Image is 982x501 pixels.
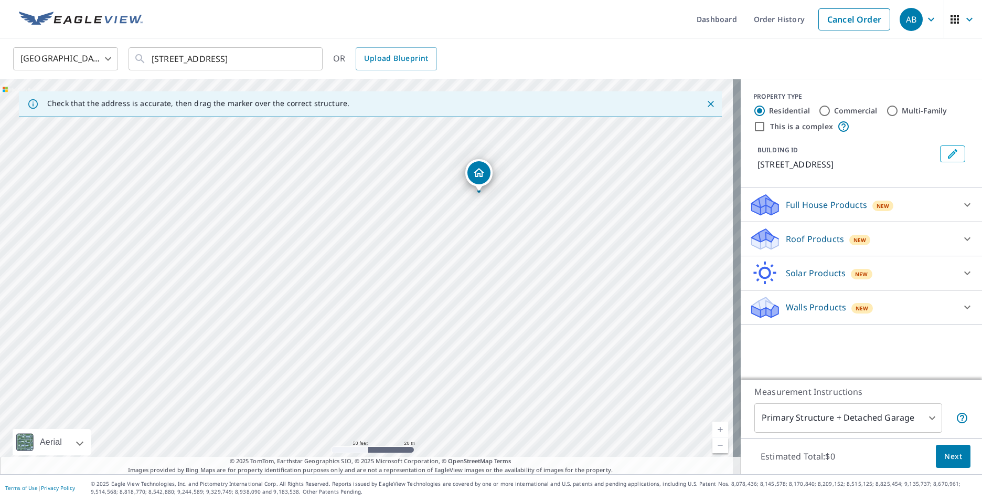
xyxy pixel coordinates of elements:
[753,92,969,101] div: PROPERTY TYPE
[41,484,75,492] a: Privacy Policy
[712,422,728,437] a: Current Level 19, Zoom In
[956,412,968,424] span: Your report will include the primary structure and a detached garage if one exists.
[5,484,38,492] a: Terms of Use
[855,270,868,278] span: New
[754,385,968,398] p: Measurement Instructions
[856,304,869,312] span: New
[902,106,947,116] label: Multi-Family
[900,8,923,31] div: AB
[877,202,890,210] span: New
[712,437,728,453] a: Current Level 19, Zoom Out
[448,457,492,465] a: OpenStreetMap
[230,457,511,466] span: © 2025 TomTom, Earthstar Geographics SIO, © 2025 Microsoft Corporation, ©
[769,106,810,116] label: Residential
[754,403,942,433] div: Primary Structure + Detached Garage
[786,267,846,279] p: Solar Products
[786,301,846,314] p: Walls Products
[333,47,437,70] div: OR
[749,226,974,252] div: Roof ProductsNew
[940,145,965,162] button: Edit building 1
[749,295,974,320] div: Walls ProductsNew
[818,8,890,30] a: Cancel Order
[770,121,833,132] label: This is a complex
[47,99,349,108] p: Check that the address is accurate, then drag the marker over the correct structure.
[834,106,878,116] label: Commercial
[757,145,798,154] p: BUILDING ID
[356,47,436,70] a: Upload Blueprint
[364,52,428,65] span: Upload Blueprint
[13,429,91,455] div: Aerial
[752,445,844,468] p: Estimated Total: $0
[91,480,977,496] p: © 2025 Eagle View Technologies, Inc. and Pictometry International Corp. All Rights Reserved. Repo...
[494,457,511,465] a: Terms
[5,485,75,491] p: |
[749,192,974,217] div: Full House ProductsNew
[152,44,301,74] input: Search by address or latitude-longitude
[704,97,718,111] button: Close
[37,429,65,455] div: Aerial
[936,445,970,468] button: Next
[944,450,962,463] span: Next
[19,12,143,27] img: EV Logo
[757,158,936,171] p: [STREET_ADDRESS]
[749,260,974,286] div: Solar ProductsNew
[786,233,844,245] p: Roof Products
[13,44,118,74] div: [GEOGRAPHIC_DATA]
[786,199,867,211] p: Full House Products
[853,236,867,244] span: New
[465,159,493,192] div: Dropped pin, building 1, Residential property, 2745 Lochbuie Cir Loveland, CO 80538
